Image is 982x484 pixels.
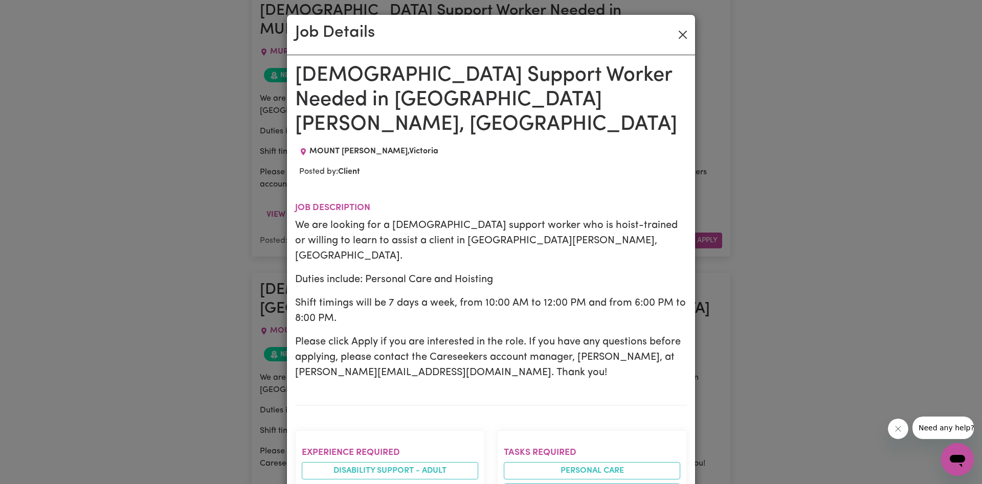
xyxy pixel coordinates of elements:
[295,23,375,42] h2: Job Details
[295,145,442,157] div: Job location: MOUNT EVELYN, Victoria
[295,272,687,287] p: Duties include: Personal Care and Hoisting
[302,447,478,458] h2: Experience required
[504,447,680,458] h2: Tasks required
[295,63,687,137] h1: [DEMOGRAPHIC_DATA] Support Worker Needed in [GEOGRAPHIC_DATA][PERSON_NAME], [GEOGRAPHIC_DATA]
[941,443,974,476] iframe: Button to launch messaging window
[912,417,974,439] iframe: Message from company
[295,295,687,326] p: Shift timings will be 7 days a week, from 10:00 AM to 12:00 PM and from 6:00 PM to 8:00 PM.
[504,462,680,479] li: Personal care
[338,168,360,176] b: Client
[888,419,908,439] iframe: Close message
[675,27,691,43] button: Close
[6,7,62,15] span: Need any help?
[309,147,438,155] span: MOUNT [PERSON_NAME] , Victoria
[295,218,687,264] p: We are looking for a [DEMOGRAPHIC_DATA] support worker who is hoist-trained or willing to learn t...
[299,168,360,176] span: Posted by:
[295,202,687,213] h2: Job description
[302,462,478,479] li: Disability support - Adult
[295,334,687,380] p: Please click Apply if you are interested in the role. If you have any questions before applying, ...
